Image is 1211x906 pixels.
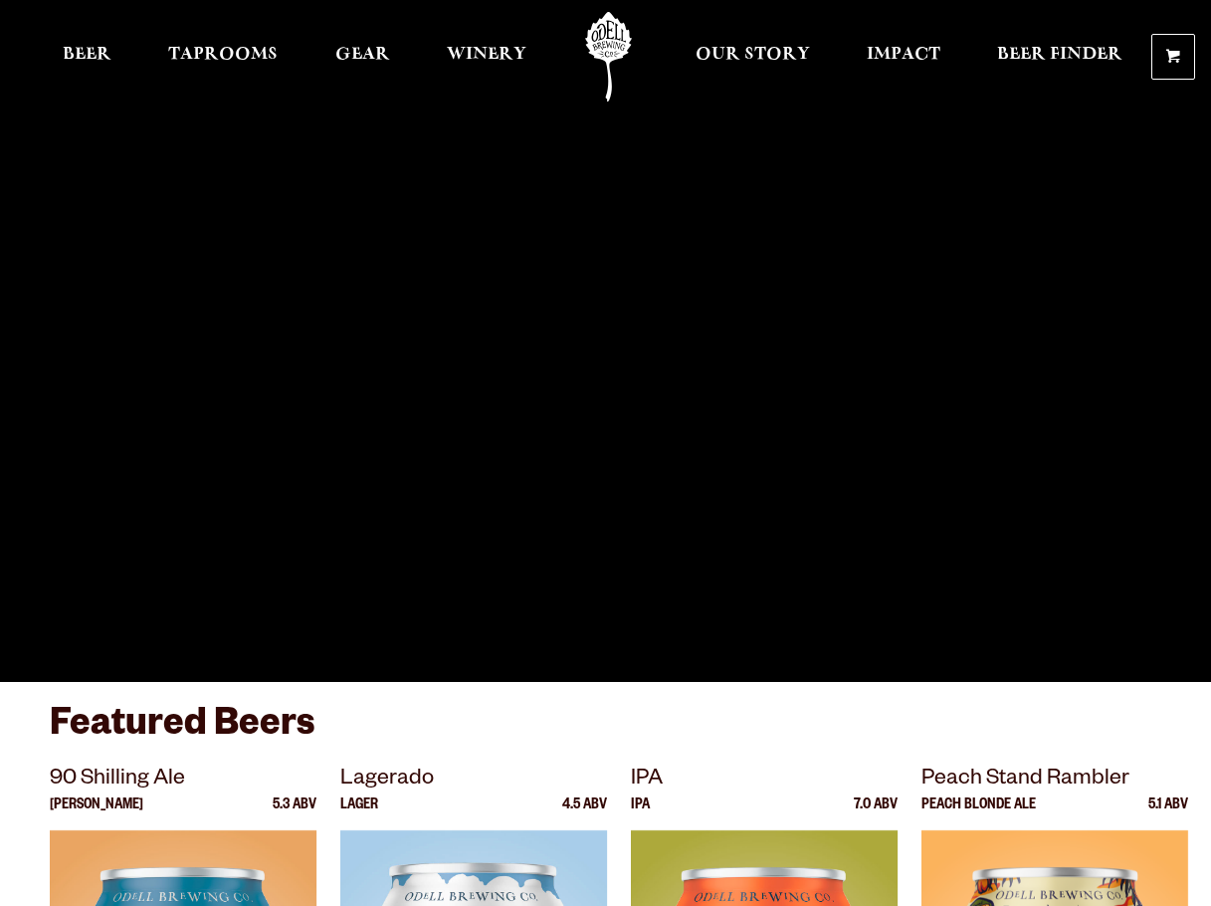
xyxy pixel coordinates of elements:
a: Winery [434,12,539,102]
span: Taprooms [168,47,278,63]
p: 4.5 ABV [562,798,607,830]
p: 7.0 ABV [854,798,898,830]
span: Our Story [696,47,810,63]
span: Winery [447,47,526,63]
p: 5.3 ABV [273,798,316,830]
p: 90 Shilling Ale [50,763,316,798]
span: Gear [335,47,390,63]
a: Beer Finder [984,12,1135,102]
p: Peach Blonde Ale [921,798,1036,830]
p: IPA [631,763,898,798]
a: Taprooms [155,12,291,102]
a: Our Story [683,12,823,102]
a: Odell Home [571,12,646,102]
a: Gear [322,12,403,102]
p: Peach Stand Rambler [921,763,1188,798]
p: Lager [340,798,378,830]
span: Impact [867,47,940,63]
p: [PERSON_NAME] [50,798,143,830]
h3: Featured Beers [50,702,1161,763]
a: Beer [50,12,124,102]
span: Beer Finder [997,47,1122,63]
p: 5.1 ABV [1148,798,1188,830]
p: IPA [631,798,650,830]
span: Beer [63,47,111,63]
p: Lagerado [340,763,607,798]
a: Impact [854,12,953,102]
